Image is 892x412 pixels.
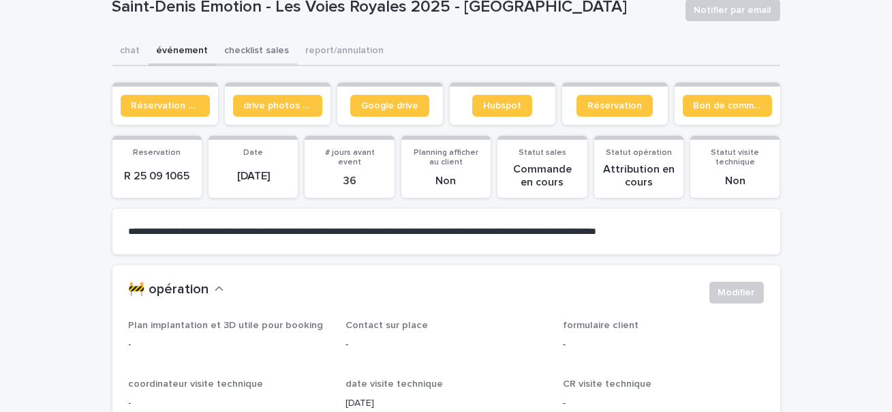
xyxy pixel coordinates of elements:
[149,38,217,66] button: événement
[683,95,772,117] a: Bon de commande
[606,149,672,157] span: Statut opération
[483,101,521,111] span: Hubspot
[694,3,771,17] span: Notifier par email
[243,149,263,157] span: Date
[244,101,311,111] span: drive photos coordinateur
[350,95,429,117] a: Google drive
[506,163,579,189] p: Commande en cours
[711,149,759,166] span: Statut visite technique
[313,175,386,188] p: 36
[129,338,330,352] p: -
[694,101,761,111] span: Bon de commande
[718,286,755,299] span: Modifier
[129,282,224,298] button: 🚧 opération
[345,338,547,352] p: -
[129,396,330,411] p: -
[563,321,639,330] span: formulaire client
[325,149,375,166] span: # jours avant event
[217,170,290,183] p: [DATE]
[563,396,764,411] p: -
[345,396,547,411] p: [DATE]
[361,101,418,111] span: Google drive
[472,95,532,117] a: Hubspot
[121,170,194,183] p: R 25 09 1065
[602,163,675,189] p: Attribution en cours
[112,38,149,66] button: chat
[132,101,199,111] span: Réservation client
[233,95,322,117] a: drive photos coordinateur
[129,321,324,330] span: Plan implantation et 3D utile pour booking
[345,321,428,330] span: Contact sur place
[519,149,566,157] span: Statut sales
[414,149,478,166] span: Planning afficher au client
[129,282,209,298] h2: 🚧 opération
[129,379,264,389] span: coordinateur visite technique
[587,101,642,111] span: Réservation
[410,175,482,188] p: Non
[345,379,443,389] span: date visite technique
[698,175,771,188] p: Non
[298,38,393,66] button: report/annulation
[563,338,764,352] p: -
[121,95,210,117] a: Réservation client
[133,149,181,157] span: Reservation
[709,282,764,304] button: Modifier
[217,38,298,66] button: checklist sales
[563,379,651,389] span: CR visite technique
[576,95,653,117] a: Réservation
